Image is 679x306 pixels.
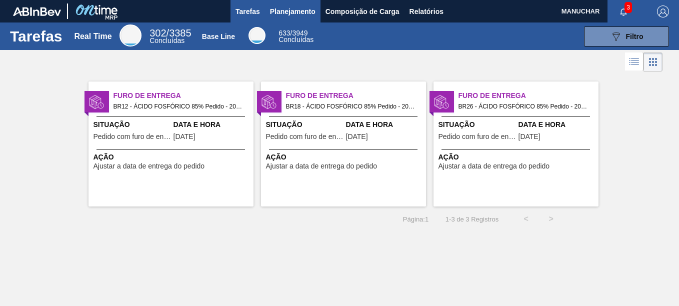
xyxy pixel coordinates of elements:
[10,30,62,42] h1: Tarefas
[438,152,596,162] span: Ação
[657,5,669,17] img: Logout
[607,4,639,18] button: Notificações
[624,2,632,13] span: 3
[202,32,235,40] div: Base Line
[518,119,596,130] span: Data e Hora
[93,119,171,130] span: Situação
[346,133,368,140] span: 21/08/2025,
[235,5,260,17] span: Tarefas
[286,101,418,112] span: BR18 - ÁCIDO FOSFÓRICO 85% Pedido - 2002388
[173,119,251,130] span: Data e Hora
[278,30,313,43] div: Base Line
[248,27,265,44] div: Base Line
[270,5,315,17] span: Planejamento
[403,215,428,223] span: Página : 1
[93,162,205,170] span: Ajustar a data de entrega do pedido
[438,162,550,170] span: Ajustar a data de entrega do pedido
[625,52,643,71] div: Visão em Lista
[518,133,540,140] span: 25/08/2025,
[119,24,141,46] div: Real Time
[458,90,598,101] span: Furo de Entrega
[261,94,276,109] img: status
[346,119,423,130] span: Data e Hora
[266,133,343,140] span: Pedido com furo de entrega
[278,29,290,37] span: 633
[266,162,377,170] span: Ajustar a data de entrega do pedido
[149,29,191,44] div: Real Time
[643,52,662,71] div: Visão em Cards
[266,152,423,162] span: Ação
[443,215,498,223] span: 1 - 3 de 3 Registros
[89,94,104,109] img: status
[438,133,516,140] span: Pedido com furo de entrega
[149,36,184,44] span: Concluídas
[266,119,343,130] span: Situação
[93,133,171,140] span: Pedido com furo de entrega
[13,7,61,16] img: TNhmsLtSVTkK8tSr43FrP2fwEKptu5GPRR3wAAAABJRU5ErkJggg==
[278,35,313,43] span: Concluídas
[173,133,195,140] span: 25/08/2025,
[458,101,590,112] span: BR26 - ÁCIDO FOSFÓRICO 85% Pedido - 2006748
[584,26,669,46] button: Filtro
[286,90,426,101] span: Furo de Entrega
[113,90,253,101] span: Furo de Entrega
[149,27,191,38] span: / 3385
[149,27,166,38] span: 302
[93,152,251,162] span: Ação
[278,29,307,37] span: / 3949
[434,94,449,109] img: status
[626,32,643,40] span: Filtro
[113,101,245,112] span: BR12 - ÁCIDO FOSFÓRICO 85% Pedido - 2006750
[409,5,443,17] span: Relatórios
[438,119,516,130] span: Situação
[325,5,399,17] span: Composição de Carga
[513,206,538,231] button: <
[538,206,563,231] button: >
[74,32,111,41] div: Real Time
